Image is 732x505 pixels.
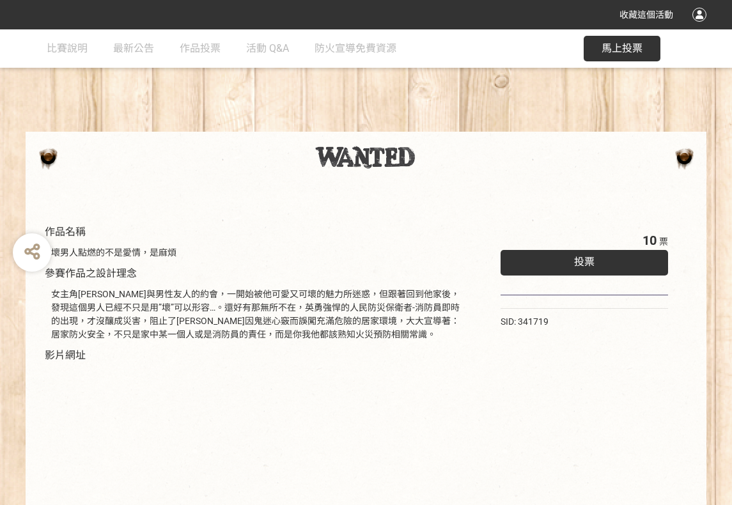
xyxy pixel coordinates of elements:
[642,233,657,248] span: 10
[113,29,154,68] a: 最新公告
[315,42,396,54] span: 防火宣導免費資源
[113,42,154,54] span: 最新公告
[180,42,221,54] span: 作品投票
[51,288,462,341] div: 女主角[PERSON_NAME]與男性友人的約會，一開始被他可愛又可壞的魅力所迷惑，但跟著回到他家後，發現這個男人已經不只是用”壞”可以形容…。還好有那無所不在，英勇強悍的人民防災保衛者-消防員...
[574,256,595,268] span: 投票
[45,349,86,361] span: 影片網址
[45,226,86,238] span: 作品名稱
[51,246,462,260] div: 壞男人點燃的不是愛情，是麻煩
[47,42,88,54] span: 比賽說明
[315,29,396,68] a: 防火宣導免費資源
[602,42,642,54] span: 馬上投票
[619,10,673,20] span: 收藏這個活動
[45,267,137,279] span: 參賽作品之設計理念
[246,42,289,54] span: 活動 Q&A
[47,29,88,68] a: 比賽說明
[180,29,221,68] a: 作品投票
[584,36,660,61] button: 馬上投票
[659,237,668,247] span: 票
[501,316,549,327] span: SID: 341719
[246,29,289,68] a: 活動 Q&A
